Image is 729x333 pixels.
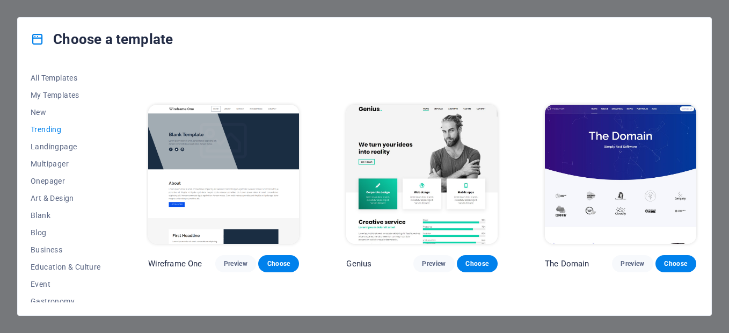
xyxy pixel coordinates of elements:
p: The Domain [545,258,589,269]
button: Preview [612,255,653,272]
span: Blank [31,211,101,220]
span: Trending [31,125,101,134]
span: All Templates [31,74,101,82]
button: New [31,104,101,121]
span: Art & Design [31,194,101,202]
button: Multipager [31,155,101,172]
p: Wireframe One [148,258,202,269]
h4: Choose a template [31,31,173,48]
span: Blog [31,228,101,237]
img: Wireframe One [148,105,300,244]
img: The Domain [545,105,696,244]
span: Event [31,280,101,288]
button: Choose [258,255,299,272]
p: Genius [346,258,371,269]
button: Gastronomy [31,293,101,310]
button: Choose [457,255,498,272]
button: Business [31,241,101,258]
button: Preview [413,255,454,272]
img: Genius [346,105,498,244]
button: Blog [31,224,101,241]
span: Multipager [31,160,101,168]
span: Education & Culture [31,263,101,271]
button: Blank [31,207,101,224]
span: Preview [422,259,446,268]
span: Choose [465,259,489,268]
span: Choose [267,259,290,268]
button: My Templates [31,86,101,104]
span: Preview [224,259,247,268]
button: Art & Design [31,190,101,207]
button: All Templates [31,69,101,86]
span: Onepager [31,177,101,185]
span: New [31,108,101,117]
button: Event [31,276,101,293]
span: Business [31,245,101,254]
button: Landingpage [31,138,101,155]
span: Gastronomy [31,297,101,306]
span: Preview [621,259,644,268]
span: Landingpage [31,142,101,151]
span: Choose [664,259,688,268]
button: Education & Culture [31,258,101,276]
button: Preview [215,255,256,272]
span: My Templates [31,91,101,99]
button: Onepager [31,172,101,190]
button: Choose [655,255,696,272]
button: Trending [31,121,101,138]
